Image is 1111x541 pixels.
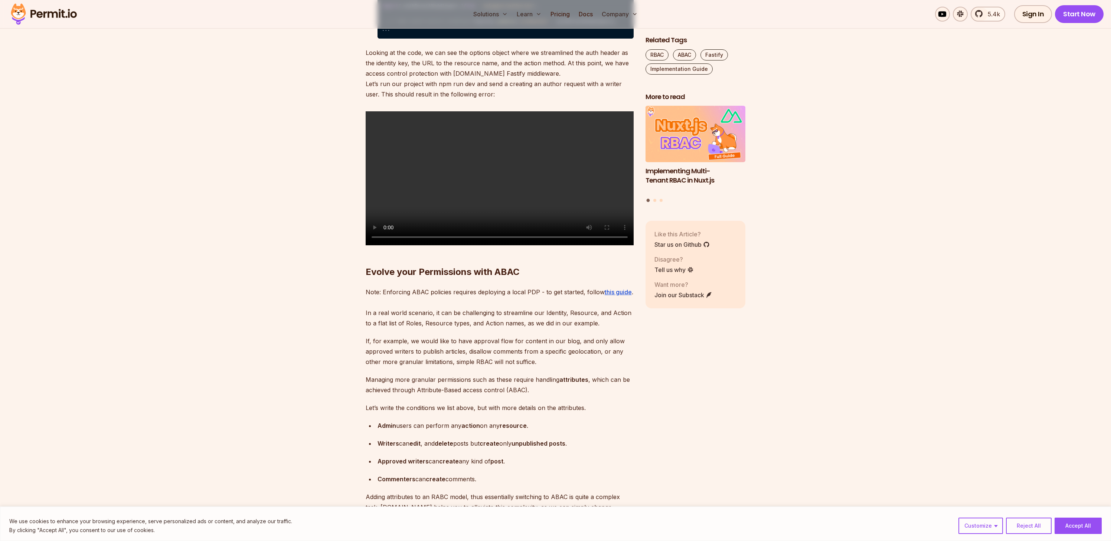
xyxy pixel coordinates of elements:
[409,440,421,447] strong: edit
[1055,5,1104,23] a: Start Now
[7,1,80,27] img: Permit logo
[646,63,713,75] a: Implementation Guide
[1014,5,1052,23] a: Sign In
[378,456,634,466] p: can any kind of .
[500,422,527,429] strong: resource
[366,236,634,278] h2: Evolve your Permissions with ABAC
[646,36,746,45] h2: Related Tags
[512,440,565,447] strong: unpublished posts
[490,458,503,465] strong: post
[971,7,1005,22] a: 5.4k
[646,106,746,194] li: 1 of 3
[366,47,634,99] p: Looking at the code, we can see the options object where we streamlined the auth header as the id...
[646,167,746,185] h3: Implementing Multi-Tenant RBAC in Nuxt.js
[559,376,588,383] strong: attributes
[9,517,292,526] p: We use cookies to enhance your browsing experience, serve personalized ads or content, and analyz...
[480,440,499,447] strong: create
[514,7,545,22] button: Learn
[646,106,746,163] img: Implementing Multi-Tenant RBAC in Nuxt.js
[958,518,1003,534] button: Customize
[653,199,656,202] button: Go to slide 2
[378,438,634,449] p: can , and posts but only .
[599,7,641,22] button: Company
[654,255,694,264] p: Disagree?
[983,10,1000,19] span: 5.4k
[439,458,459,465] strong: create
[366,287,634,328] p: Note: Enforcing ABAC policies requires deploying a local PDP - to get started, follow . In a real...
[378,475,415,483] strong: Commenters
[654,280,712,289] p: Want more?
[654,230,710,239] p: Like this Article?
[646,92,746,102] h2: More to read
[548,7,573,22] a: Pricing
[366,403,634,413] p: Let’s write the conditions we list above, but with more details on the attributes.
[470,7,511,22] button: Solutions
[646,49,669,60] a: RBAC
[654,240,710,249] a: Star us on Github
[378,474,634,484] p: can comments.
[378,440,399,447] strong: Writers
[673,49,696,60] a: ABAC
[646,106,746,203] div: Posts
[426,475,445,483] strong: create
[378,420,634,431] p: users can perform any on any .
[654,291,712,299] a: Join our Substack
[366,111,634,245] video: Sorry, your browser doesn't support embedded videos.
[646,106,746,194] a: Implementing Multi-Tenant RBAC in Nuxt.jsImplementing Multi-Tenant RBAC in Nuxt.js
[654,265,694,274] a: Tell us why
[647,199,650,202] button: Go to slide 1
[378,458,429,465] strong: Approved writers
[576,7,596,22] a: Docs
[700,49,728,60] a: Fastify
[435,440,453,447] strong: delete
[605,288,632,296] a: this guide
[366,374,634,395] p: Managing more granular permissions such as these require handling , which can be achieved through...
[366,336,634,367] p: If, for example, we would like to have approval flow for content in our blog, and only allow appr...
[9,526,292,535] p: By clicking "Accept All", you consent to our use of cookies.
[660,199,663,202] button: Go to slide 3
[1006,518,1052,534] button: Reject All
[378,422,396,429] strong: Admin
[461,422,480,429] strong: action
[1055,518,1102,534] button: Accept All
